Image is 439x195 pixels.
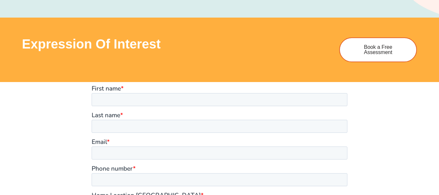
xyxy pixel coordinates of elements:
[350,45,407,55] span: Book a Free Assessment
[331,121,439,195] iframe: Chat Widget
[339,37,417,62] a: Book a Free Assessment
[22,37,333,50] h3: Expression of Interest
